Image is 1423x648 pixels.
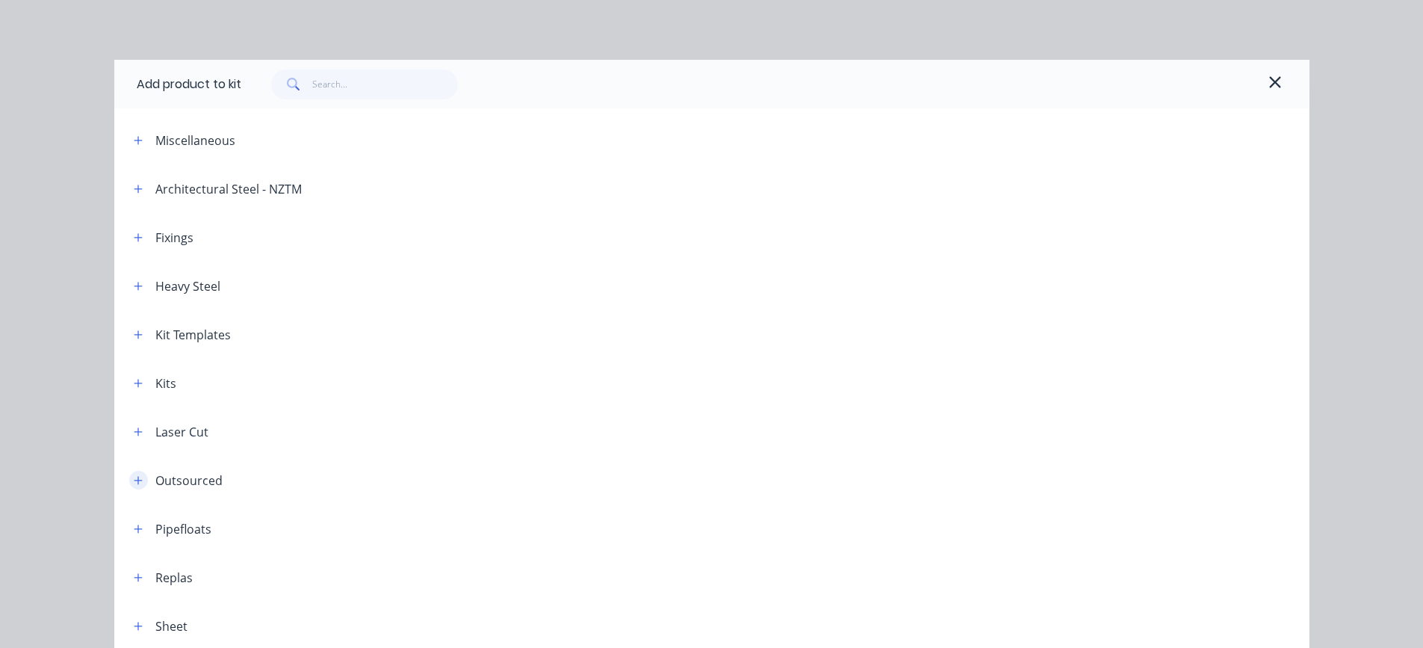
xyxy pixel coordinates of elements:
div: Kits [155,374,176,392]
div: Pipefloats [155,520,211,538]
input: Search... [312,70,458,99]
div: Fixings [155,229,193,247]
div: Heavy Steel [155,277,220,295]
div: Replas [155,569,193,587]
div: Architectural Steel - NZTM [155,180,302,198]
div: Outsourced [155,472,223,490]
div: Sheet [155,617,187,635]
div: Add product to kit [137,75,241,93]
div: Kit Templates [155,326,231,344]
div: Miscellaneous [155,132,235,149]
div: Laser Cut [155,423,208,441]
